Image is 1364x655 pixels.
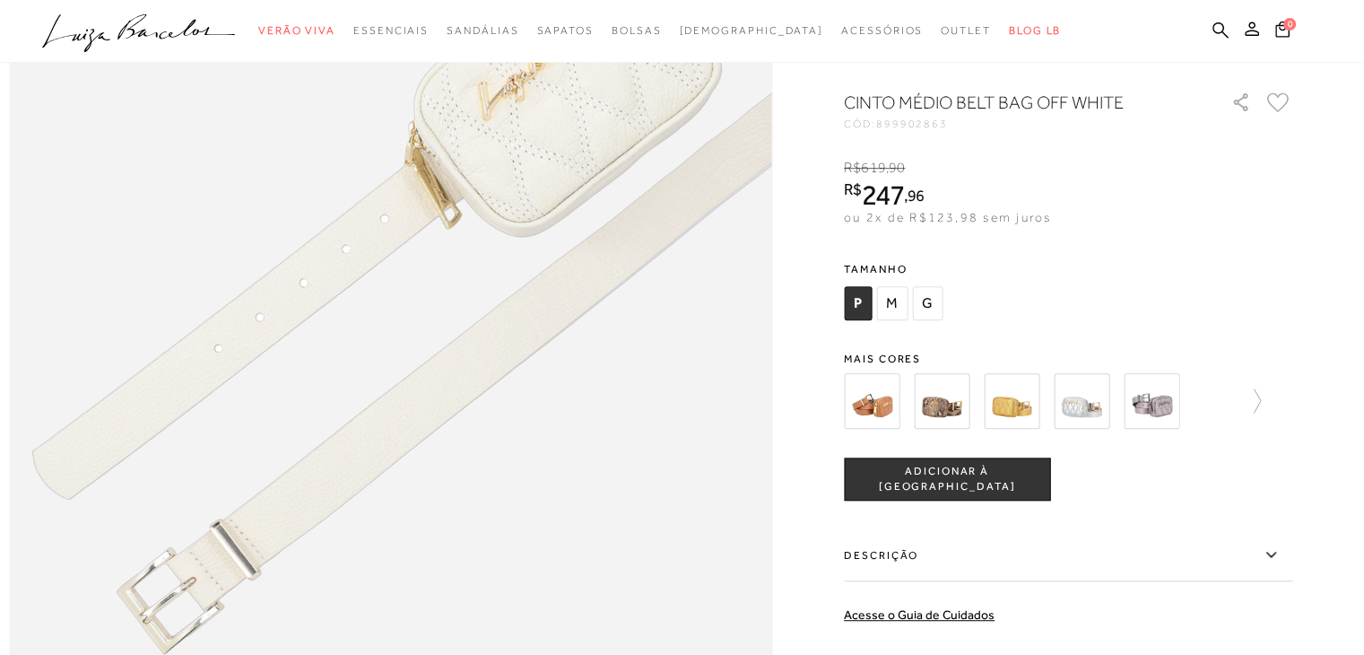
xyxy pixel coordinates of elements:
[844,118,1203,129] div: CÓD:
[861,160,885,176] span: 619
[679,14,823,48] a: noSubCategoriesText
[844,373,899,429] img: CINTO MÉDIO BELT BAG CARAMELO
[984,373,1039,429] img: CINTO MÉDIO BELT BAG METALIZADO DOURADO
[841,24,923,37] span: Acessórios
[844,181,862,197] i: R$
[844,286,872,320] span: P
[353,24,429,37] span: Essenciais
[889,160,905,176] span: 90
[876,118,948,130] span: 899902863
[258,14,335,48] a: noSubCategoriesText
[353,14,429,48] a: noSubCategoriesText
[1054,373,1109,429] img: CINTO MÉDIO BELT BAG METALIZADO PRATA
[844,354,1292,364] span: Mais cores
[447,14,518,48] a: noSubCategoriesText
[908,186,925,205] span: 96
[1270,20,1295,44] button: 0
[914,373,969,429] img: CINTO MÉDIO BELT BAG COBRA
[844,529,1292,581] label: Descrição
[1009,24,1061,37] span: BLOG LB
[886,160,906,176] i: ,
[447,24,518,37] span: Sandálias
[536,24,593,37] span: Sapatos
[844,458,1050,501] button: ADICIONAR À [GEOGRAPHIC_DATA]
[904,188,925,204] i: ,
[862,179,904,211] span: 247
[1124,373,1179,429] img: CINTO MÉDIO BELT BAG METALIZADO TITÂNIO
[612,14,662,48] a: noSubCategoriesText
[844,210,1051,224] span: ou 2x de R$123,98 sem juros
[844,256,947,283] span: Tamanho
[679,24,823,37] span: [DEMOGRAPHIC_DATA]
[941,24,991,37] span: Outlet
[612,24,662,37] span: Bolsas
[536,14,593,48] a: noSubCategoriesText
[1283,18,1296,31] span: 0
[845,463,1049,494] span: ADICIONAR À [GEOGRAPHIC_DATA]
[876,286,908,320] span: M
[258,24,335,37] span: Verão Viva
[912,286,943,320] span: G
[841,14,923,48] a: noSubCategoriesText
[1009,14,1061,48] a: BLOG LB
[844,90,1180,115] h1: CINTO MÉDIO BELT BAG OFF WHITE
[941,14,991,48] a: noSubCategoriesText
[844,607,995,622] a: Acesse o Guia de Cuidados
[844,160,861,176] i: R$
